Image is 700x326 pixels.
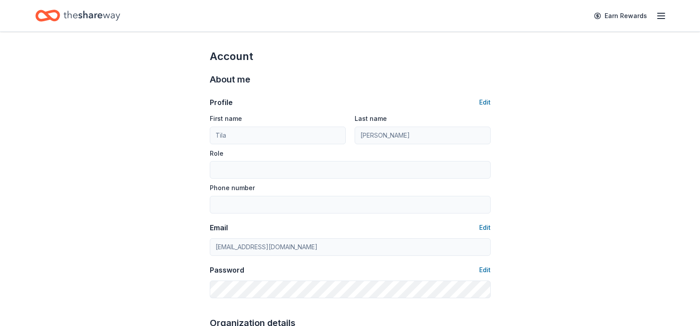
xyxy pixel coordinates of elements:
a: Earn Rewards [589,8,652,24]
button: Edit [479,97,491,108]
label: Phone number [210,184,255,192]
button: Edit [479,222,491,233]
button: Edit [479,265,491,275]
label: First name [210,114,242,123]
div: Account [210,49,491,64]
label: Role [210,149,223,158]
label: Last name [355,114,387,123]
div: Password [210,265,244,275]
div: About me [210,72,491,86]
a: Home [35,5,120,26]
div: Email [210,222,228,233]
div: Profile [210,97,233,108]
